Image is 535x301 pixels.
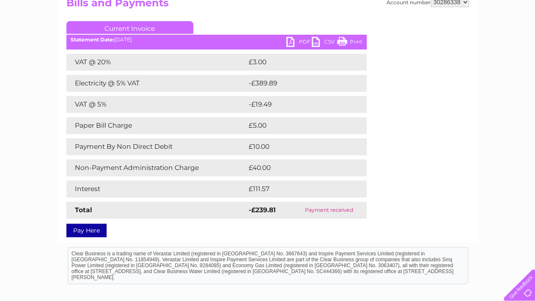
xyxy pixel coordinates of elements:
td: -£389.89 [247,75,353,92]
td: VAT @ 5% [66,96,247,113]
div: [DATE] [66,37,367,43]
a: Telecoms [431,36,456,42]
td: -£19.49 [247,96,351,113]
td: VAT @ 20% [66,54,247,71]
strong: Total [75,206,92,214]
a: 0333 014 3131 [376,4,434,15]
a: Print [337,37,362,49]
a: Contact [479,36,499,42]
td: £10.00 [247,138,349,155]
td: £111.57 [247,181,349,197]
td: Non-Payment Administration Charge [66,159,247,176]
td: Payment received [291,202,367,219]
b: Statement Date: [71,36,114,43]
a: Current Invoice [66,21,193,34]
div: Clear Business is a trading name of Verastar Limited (registered in [GEOGRAPHIC_DATA] No. 3667643... [68,5,468,41]
img: logo.png [19,22,62,48]
td: £5.00 [247,117,347,134]
a: Water [386,36,402,42]
td: Interest [66,181,247,197]
td: Payment By Non Direct Debit [66,138,247,155]
td: £3.00 [247,54,347,71]
a: CSV [312,37,337,49]
td: £40.00 [247,159,350,176]
td: Paper Bill Charge [66,117,247,134]
a: Pay Here [66,224,107,237]
a: Energy [407,36,426,42]
strong: -£239.81 [249,206,276,214]
a: Blog [461,36,474,42]
a: Log out [507,36,527,42]
a: PDF [286,37,312,49]
td: Electricity @ 5% VAT [66,75,247,92]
